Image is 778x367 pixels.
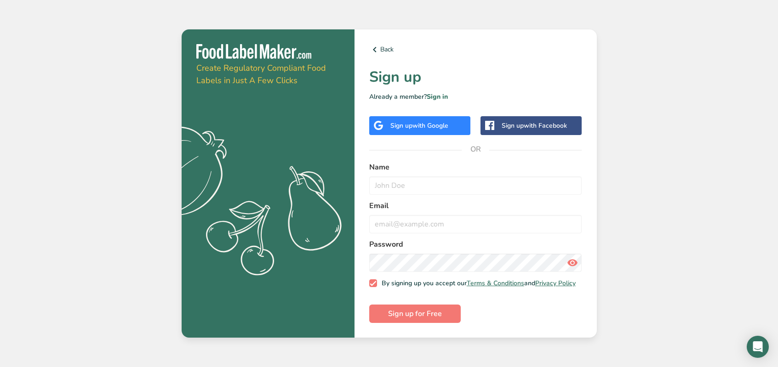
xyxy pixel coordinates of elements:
[369,215,582,233] input: email@example.com
[524,121,567,130] span: with Facebook
[747,336,769,358] div: Open Intercom Messenger
[369,305,461,323] button: Sign up for Free
[369,162,582,173] label: Name
[467,279,524,288] a: Terms & Conditions
[196,62,326,86] span: Create Regulatory Compliant Food Labels in Just A Few Clicks
[369,200,582,211] label: Email
[377,279,576,288] span: By signing up you accept our and
[369,176,582,195] input: John Doe
[502,121,567,130] div: Sign up
[369,66,582,88] h1: Sign up
[196,44,311,59] img: Food Label Maker
[390,121,448,130] div: Sign up
[427,92,448,101] a: Sign in
[462,136,489,163] span: OR
[412,121,448,130] span: with Google
[535,279,576,288] a: Privacy Policy
[369,92,582,102] p: Already a member?
[369,239,582,250] label: Password
[388,308,442,319] span: Sign up for Free
[369,44,582,55] a: Back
